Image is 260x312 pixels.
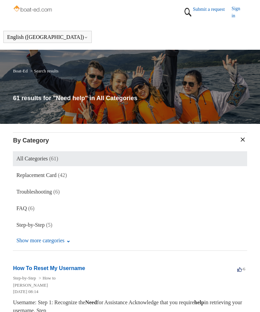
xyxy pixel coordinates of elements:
[13,282,240,289] li: [PERSON_NAME]
[194,299,204,305] em: help
[28,205,35,211] span: (6)
[7,34,88,40] button: English ([GEOGRAPHIC_DATA])
[58,172,67,178] span: (42)
[13,68,29,73] li: Boat-Ed
[13,184,247,199] a: Troubleshooting (6)
[13,218,247,232] a: Step-by-Step (5)
[53,189,60,195] span: (6)
[232,5,247,19] a: Sign in
[13,151,247,166] a: All Categories (61)
[43,275,56,281] a: How to
[193,6,232,13] a: Submit a request
[13,68,27,73] a: Boat-Ed
[49,156,58,161] span: (61)
[85,299,97,305] em: Need
[16,172,57,178] span: Replacement Card
[29,68,59,73] li: Search results
[13,136,247,145] h3: By Category
[13,168,247,183] a: Replacement Card (42)
[237,266,245,271] span: -6
[16,205,27,211] span: FAQ
[13,275,36,281] a: Step-by-Step
[13,265,85,271] a: How To Reset My Username
[16,156,48,161] span: All Categories
[13,289,38,294] time: 2022-03-14T08:14:53Z
[13,234,73,247] button: Show more categories
[46,222,52,228] span: (5)
[16,189,52,195] span: Troubleshooting
[13,4,53,14] img: Boat-Ed Help Center home page
[13,201,247,216] a: FAQ (6)
[183,5,193,19] img: 01HZPCYTXV3JW8MJV9VD7EMK0H
[13,94,247,103] h1: 61 results for "Need help" in All Categories
[16,222,45,228] span: Step-by-Step
[37,275,56,281] li: How to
